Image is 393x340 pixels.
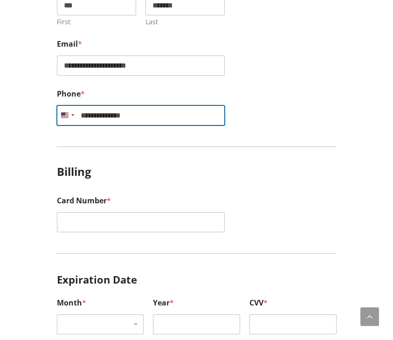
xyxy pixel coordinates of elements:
[249,298,337,307] label: CVV
[57,298,144,307] label: Month
[153,298,240,307] label: Year
[57,105,77,125] button: Selected country
[57,196,337,205] label: Card Number
[145,18,225,26] label: Last
[57,40,337,49] label: Email
[57,158,337,179] h3: Billing
[360,307,379,326] a: Scroll back to top
[57,105,225,125] input: Phone
[57,90,337,98] label: Phone
[57,18,136,26] label: First
[57,253,337,284] h3: Expiration Date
